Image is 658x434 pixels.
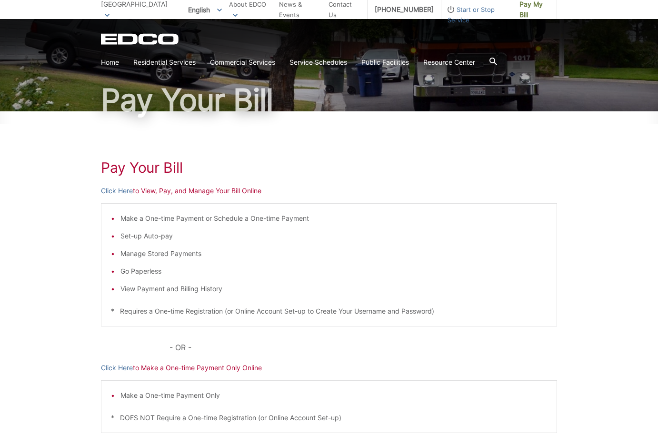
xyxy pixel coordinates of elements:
li: Manage Stored Payments [120,248,547,259]
a: EDCD logo. Return to the homepage. [101,33,180,45]
p: - OR - [169,341,557,354]
p: * DOES NOT Require a One-time Registration (or Online Account Set-up) [111,413,547,423]
a: Click Here [101,186,133,196]
a: Residential Services [133,57,196,68]
li: Make a One-time Payment Only [120,390,547,401]
li: Make a One-time Payment or Schedule a One-time Payment [120,213,547,224]
li: View Payment and Billing History [120,284,547,294]
a: Service Schedules [289,57,347,68]
p: * Requires a One-time Registration (or Online Account Set-up to Create Your Username and Password) [111,306,547,316]
li: Go Paperless [120,266,547,276]
a: Click Here [101,363,133,373]
a: Resource Center [423,57,475,68]
h1: Pay Your Bill [101,85,557,115]
li: Set-up Auto-pay [120,231,547,241]
a: Commercial Services [210,57,275,68]
span: English [181,2,229,18]
p: to View, Pay, and Manage Your Bill Online [101,186,557,196]
h1: Pay Your Bill [101,159,557,176]
p: to Make a One-time Payment Only Online [101,363,557,373]
a: Public Facilities [361,57,409,68]
a: Home [101,57,119,68]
